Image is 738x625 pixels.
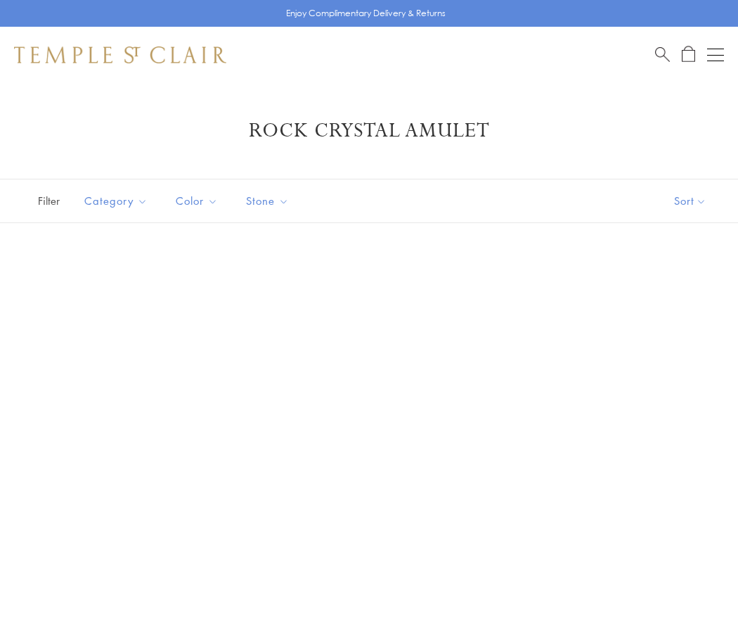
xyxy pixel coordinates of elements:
[169,192,228,210] span: Color
[655,46,670,63] a: Search
[35,118,703,144] h1: Rock Crystal Amulet
[14,46,226,63] img: Temple St. Clair
[642,179,738,222] button: Show sort by
[286,6,446,20] p: Enjoy Complimentary Delivery & Returns
[77,192,158,210] span: Category
[74,185,158,217] button: Category
[235,185,299,217] button: Stone
[682,46,695,63] a: Open Shopping Bag
[239,192,299,210] span: Stone
[165,185,228,217] button: Color
[707,46,724,63] button: Open navigation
